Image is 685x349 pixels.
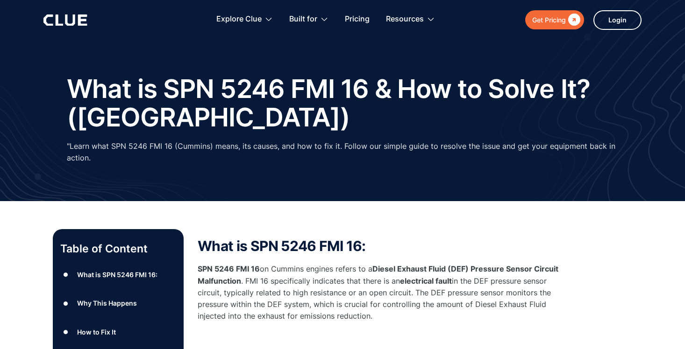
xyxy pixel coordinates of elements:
[593,10,642,30] a: Login
[60,268,71,282] div: ●
[67,75,618,131] h1: What is SPN 5246 FMI 16 & How to Solve It? ([GEOGRAPHIC_DATA])
[198,237,366,254] strong: What is SPN 5246 FMI 16:
[60,296,71,310] div: ●
[216,5,262,34] div: Explore Clue
[60,325,176,339] a: ●How to Fix It
[198,264,260,273] strong: SPN 5246 FMI 16
[198,264,558,285] strong: Diesel Exhaust Fluid (DEF) Pressure Sensor Circuit Malfunction
[77,326,116,338] div: How to Fix It
[198,331,571,343] p: ‍
[532,14,566,26] div: Get Pricing
[60,325,71,339] div: ●
[386,5,424,34] div: Resources
[77,297,137,309] div: Why This Happens
[77,269,157,280] div: What is SPN 5246 FMI 16:
[289,5,328,34] div: Built for
[60,241,176,256] p: Table of Content
[67,140,618,164] p: "Learn what SPN 5246 FMI 16 (Cummins) means, its causes, and how to fix it. Follow our simple gui...
[60,268,176,282] a: ●What is SPN 5246 FMI 16:
[400,276,452,286] strong: electrical fault
[525,10,584,29] a: Get Pricing
[386,5,435,34] div: Resources
[216,5,273,34] div: Explore Clue
[198,263,571,322] p: on Cummins engines refers to a . FMI 16 specifically indicates that there is an in the DEF pressu...
[345,5,370,34] a: Pricing
[566,14,580,26] div: 
[60,296,176,310] a: ●Why This Happens
[289,5,317,34] div: Built for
